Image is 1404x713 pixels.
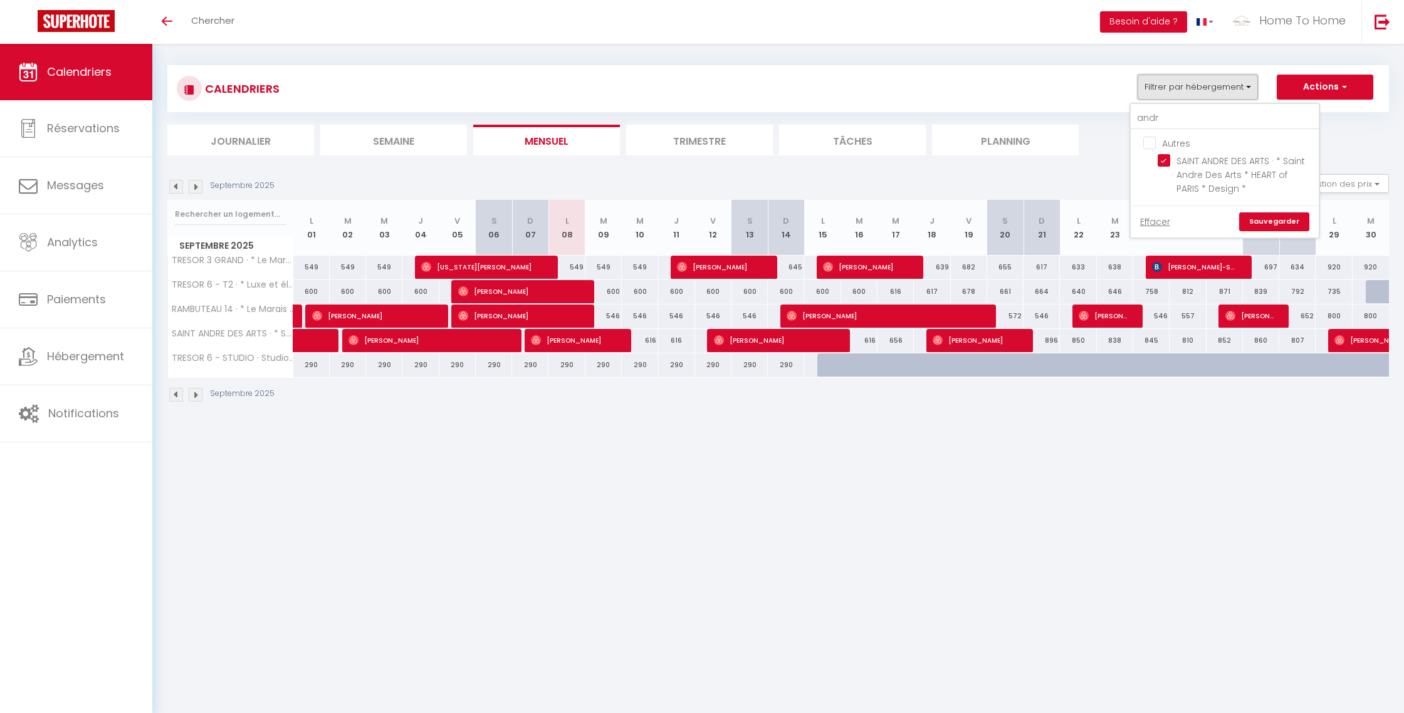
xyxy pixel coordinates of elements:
div: 549 [585,256,622,279]
div: 549 [622,256,658,279]
abbr: M [892,215,899,227]
th: 10 [622,200,658,256]
span: [PERSON_NAME] [458,279,579,303]
div: 290 [622,353,658,377]
th: 22 [1060,200,1096,256]
th: 19 [951,200,987,256]
button: Filtrer par hébergement [1138,75,1258,100]
div: 290 [585,353,622,377]
div: 290 [402,353,439,377]
a: Effacer [1140,215,1170,229]
div: 639 [914,256,950,279]
span: TRESOR 6 - STUDIO · Studio Cosy, Climatisation et vue sur [GEOGRAPHIC_DATA] [170,353,295,363]
div: 664 [1024,280,1060,303]
div: 640 [1060,280,1096,303]
div: 290 [768,353,804,377]
span: [PERSON_NAME] [933,328,1017,352]
div: 633 [1060,256,1096,279]
div: 638 [1097,256,1133,279]
th: 11 [658,200,694,256]
div: 896 [1024,329,1060,352]
div: 546 [731,304,768,328]
img: logout [1375,14,1390,29]
div: 616 [658,329,694,352]
div: 546 [585,304,622,328]
div: 546 [658,304,694,328]
span: Réservations [47,120,120,136]
div: 549 [548,256,585,279]
span: Calendriers [47,64,112,80]
th: 03 [366,200,402,256]
div: 758 [1133,280,1170,303]
div: 800 [1353,304,1389,328]
div: 860 [1243,329,1279,352]
abbr: L [565,215,569,227]
abbr: L [1333,215,1336,227]
span: SAINT ANDRE DES ARTS · * Saint Andre Des Arts * HEART of PARIS * Design * [1176,155,1305,195]
button: Besoin d'aide ? [1100,11,1187,33]
th: 17 [877,200,914,256]
li: Journalier [167,125,314,155]
div: 290 [695,353,731,377]
span: TRESOR 6 - T2 · * Luxe et élégance au [GEOGRAPHIC_DATA] * [170,280,295,289]
span: [PERSON_NAME] [458,304,579,328]
th: 02 [330,200,366,256]
div: 682 [951,256,987,279]
th: 06 [476,200,512,256]
div: 661 [987,280,1024,303]
div: 920 [1316,256,1352,279]
span: Chercher [191,14,234,27]
button: Actions [1277,75,1373,100]
div: Filtrer par hébergement [1129,103,1320,239]
div: 655 [987,256,1024,279]
input: Rechercher un logement... [1131,107,1319,130]
button: Gestion des prix [1296,174,1389,193]
abbr: S [1002,215,1008,227]
abbr: V [710,215,716,227]
th: 09 [585,200,622,256]
div: 290 [476,353,512,377]
span: Home To Home [1259,13,1346,28]
div: 810 [1170,329,1206,352]
div: 616 [622,329,658,352]
li: Mensuel [473,125,620,155]
th: 04 [402,200,439,256]
button: Ouvrir le widget de chat LiveChat [10,5,48,43]
span: [PERSON_NAME] [312,304,433,328]
div: 290 [293,353,330,377]
div: 652 [1279,304,1316,328]
th: 18 [914,200,950,256]
abbr: D [1039,215,1045,227]
abbr: L [310,215,313,227]
div: 572 [987,304,1024,328]
div: 290 [658,353,694,377]
img: ... [1232,11,1251,30]
div: 546 [695,304,731,328]
div: 646 [1097,280,1133,303]
h3: CALENDRIERS [202,75,280,103]
li: Planning [932,125,1079,155]
div: 546 [622,304,658,328]
div: 792 [1279,280,1316,303]
div: 617 [914,280,950,303]
span: [PERSON_NAME] [787,304,980,328]
div: 850 [1060,329,1096,352]
div: 549 [330,256,366,279]
p: Septembre 2025 [210,388,275,400]
span: [PERSON_NAME] [1225,304,1274,328]
div: 290 [366,353,402,377]
th: 13 [731,200,768,256]
div: 600 [658,280,694,303]
abbr: V [454,215,460,227]
div: 852 [1207,329,1243,352]
div: 600 [585,280,622,303]
div: 546 [1024,304,1060,328]
th: 23 [1097,200,1133,256]
div: 617 [1024,256,1060,279]
span: [PERSON_NAME] [677,255,762,279]
span: [PERSON_NAME]-Sens [1152,255,1237,279]
div: 656 [877,329,914,352]
div: 600 [804,280,841,303]
input: Rechercher un logement... [175,203,286,226]
th: 29 [1316,200,1352,256]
